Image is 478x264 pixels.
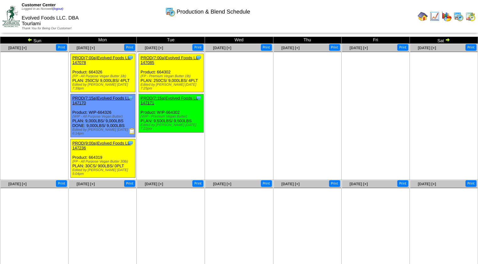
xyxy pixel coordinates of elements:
a: [DATE] [+] [349,46,368,50]
div: Edited by [PERSON_NAME] [DATE] 7:39pm [72,83,135,90]
button: Print [465,180,476,187]
img: Tooltip [127,140,134,146]
img: calendarprod.gif [165,7,175,17]
button: Print [465,44,476,51]
img: Tooltip [195,55,202,61]
a: [DATE] [+] [77,46,95,50]
a: [DATE] [+] [77,182,95,186]
td: Mon [69,37,137,44]
a: [DATE] [+] [349,182,368,186]
a: [DATE] [+] [8,46,26,50]
div: Product: 664302 PLAN: 250CS / 9,000LBS / 4PLT [139,54,204,92]
td: Fri [341,37,409,44]
div: Product: WIP-664326 PLAN: 9,000LBS / 9,000LBS DONE: 9,000LBS / 9,000LBS [71,94,135,137]
td: Sat [409,37,478,44]
button: Print [261,44,272,51]
div: Product: WIP-664302 PLAN: 9,500LBS / 9,500LBS [139,94,204,133]
button: Print [329,180,340,187]
a: [DATE] [+] [213,46,231,50]
img: Tooltip [195,95,202,101]
div: Edited by [PERSON_NAME] [DATE] 5:04pm [72,168,135,176]
img: Tooltip [127,55,134,61]
button: Print [192,180,203,187]
button: Print [397,44,408,51]
a: [DATE] [+] [418,46,436,50]
button: Print [124,180,135,187]
button: Print [56,44,67,51]
span: Logged in as Ncrowell [22,7,63,11]
button: Print [261,180,272,187]
img: Production Report [129,128,135,134]
td: Sun [0,37,69,44]
button: Print [397,180,408,187]
button: Print [124,44,135,51]
a: [DATE] [+] [213,182,231,186]
div: (FP - Premium Vegan Butter 1lb) [140,74,203,78]
a: PROD(9:00a)Evolved Foods LL-147236 [72,141,131,150]
img: graph.gif [442,11,452,21]
a: PROD(7:15a)Evolved Foods LL-147171 [140,96,199,105]
a: (logout) [52,7,63,11]
img: arrowright.gif [445,37,450,42]
img: Tooltip [127,95,134,101]
button: Print [56,180,67,187]
a: [DATE] [+] [8,182,26,186]
div: (WIP - All Purpose Vegan Butter) [72,115,135,118]
a: [DATE] [+] [281,182,299,186]
a: [DATE] [+] [418,182,436,186]
a: [DATE] [+] [145,46,163,50]
img: home.gif [418,11,428,21]
a: PROD(7:00a)Evolved Foods LL-147078 [72,55,131,65]
button: Print [329,44,340,51]
div: (FP - All Purpose Vegan Butter 1lb) [72,74,135,78]
img: ZoRoCo_Logo(Green%26Foil)%20jpg.webp [3,6,20,27]
span: Evolved Foods LLC. DBA Tourlami [22,15,79,26]
div: (FP - All Purpose Vegan Butter 30lb) [72,160,135,164]
a: PROD(7:00a)Evolved Foods LL-147085 [140,55,199,65]
a: [DATE] [+] [281,46,299,50]
a: [DATE] [+] [145,182,163,186]
span: Production & Blend Schedule [177,9,250,15]
td: Wed [205,37,273,44]
div: Edited by [PERSON_NAME] [DATE] 6:14pm [72,128,135,135]
img: arrowleft.gif [27,37,32,42]
img: line_graph.gif [430,11,440,21]
div: Product: 664326 PLAN: 250CS / 9,000LBS / 4PLT [71,54,135,92]
div: Edited by [PERSON_NAME] [DATE] 7:25pm [140,83,203,90]
td: Tue [137,37,205,44]
span: Thank You for Being Our Customer! [22,27,72,30]
a: PROD(7:15a)Evolved Foods LL-147170 [72,96,131,105]
span: Customer Center [22,3,56,7]
div: Edited by [PERSON_NAME] [DATE] 7:22pm [140,123,203,131]
div: (WIP - Premium Vegan Butter) [140,115,203,118]
button: Print [192,44,203,51]
img: calendarinout.gif [465,11,475,21]
img: calendarprod.gif [453,11,464,21]
div: Product: 664319 PLAN: 30CS / 900LBS / 0PLT [71,139,135,178]
td: Thu [273,37,341,44]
